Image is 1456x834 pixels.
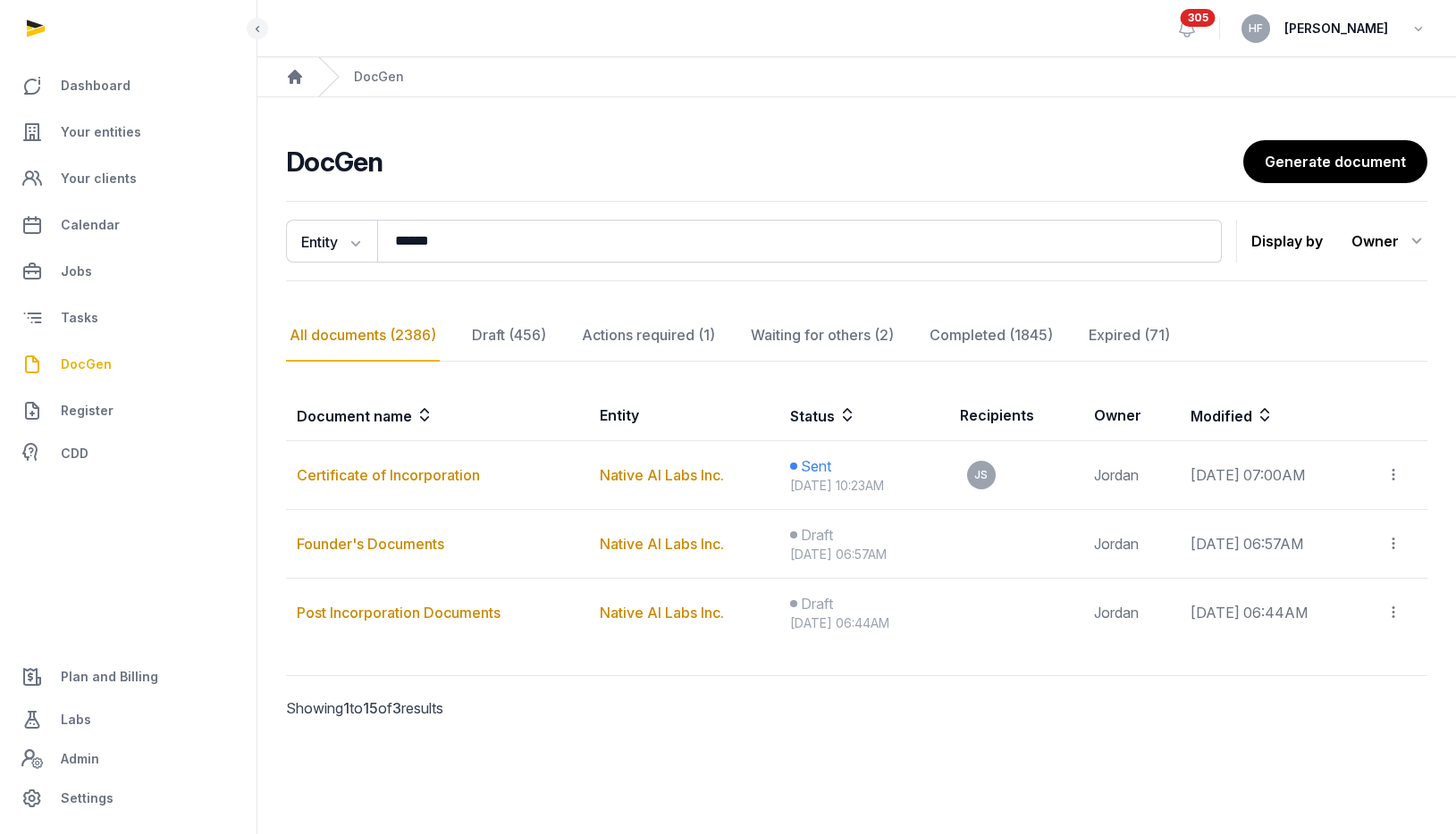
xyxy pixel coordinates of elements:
td: Jordan [1083,441,1180,510]
a: Tasks [14,296,242,339]
span: Your entities [61,121,141,143]
span: Draft [801,524,833,546]
nav: Tabs [286,310,1427,362]
span: Register [61,400,114,421]
a: Founder's Documents [297,535,444,553]
th: Recipients [949,390,1083,441]
a: Jobs [14,250,242,293]
a: DocGen [14,343,242,386]
span: Admin [61,748,99,770]
td: Jordan [1083,579,1180,647]
th: Status [779,390,949,441]
a: Your clients [14,157,242,200]
div: All documents (2386) [286,310,440,362]
td: [DATE] 06:44AM [1180,579,1375,647]
span: 15 [363,699,378,717]
h2: DocGen [286,146,1243,178]
p: Display by [1251,227,1323,255]
span: HF [1249,23,1263,34]
span: Settings [61,788,114,809]
th: Owner [1083,390,1180,441]
a: Admin [14,741,242,777]
th: Modified [1180,390,1427,441]
span: Plan and Billing [61,666,158,688]
a: Native AI Labs Inc. [600,466,724,484]
span: Draft [801,593,833,614]
div: Draft (456) [468,310,550,362]
span: 305 [1181,9,1216,27]
button: HF [1241,14,1270,43]
span: Your clients [61,168,137,189]
a: Native AI Labs Inc. [600,604,724,621]
a: Native AI Labs Inc. [600,535,724,553]
div: [DATE] 10:23AM [790,477,938,495]
p: Showing to of results [286,676,550,740]
div: [DATE] 06:44AM [790,614,938,632]
span: JS [974,470,988,480]
a: Register [14,389,242,432]
span: 1 [343,699,349,717]
div: Owner [1351,227,1427,255]
div: [DATE] 06:57AM [790,546,938,563]
div: Expired (71) [1085,310,1174,362]
th: Entity [589,390,780,441]
span: 3 [392,699,401,717]
a: Certificate of Incorporation [297,466,480,484]
a: Plan and Billing [14,655,242,698]
td: [DATE] 07:00AM [1180,441,1375,510]
a: CDD [14,436,242,471]
button: Entity [286,220,377,263]
span: Labs [61,709,91,730]
span: Jobs [61,261,92,282]
a: Your entities [14,111,242,154]
div: Completed (1845) [926,310,1056,362]
nav: Breadcrumb [257,57,1456,97]
a: Settings [14,777,242,820]
div: DocGen [354,68,404,86]
td: Jordan [1083,510,1180,579]
span: [PERSON_NAME] [1284,18,1388,39]
th: Document name [286,390,589,441]
span: Sent [801,455,831,477]
span: Tasks [61,307,98,329]
span: CDD [61,443,88,464]
span: Calendar [61,214,120,236]
td: [DATE] 06:57AM [1180,510,1375,579]
a: Calendar [14,204,242,246]
span: DocGen [61,354,112,375]
a: Dashboard [14,64,242,107]
a: Generate document [1243,140,1427,183]
div: Waiting for others (2) [747,310,897,362]
a: Labs [14,698,242,741]
a: Post Incorporation Documents [297,604,501,621]
div: Actions required (1) [578,310,719,362]
span: Dashboard [61,75,130,96]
